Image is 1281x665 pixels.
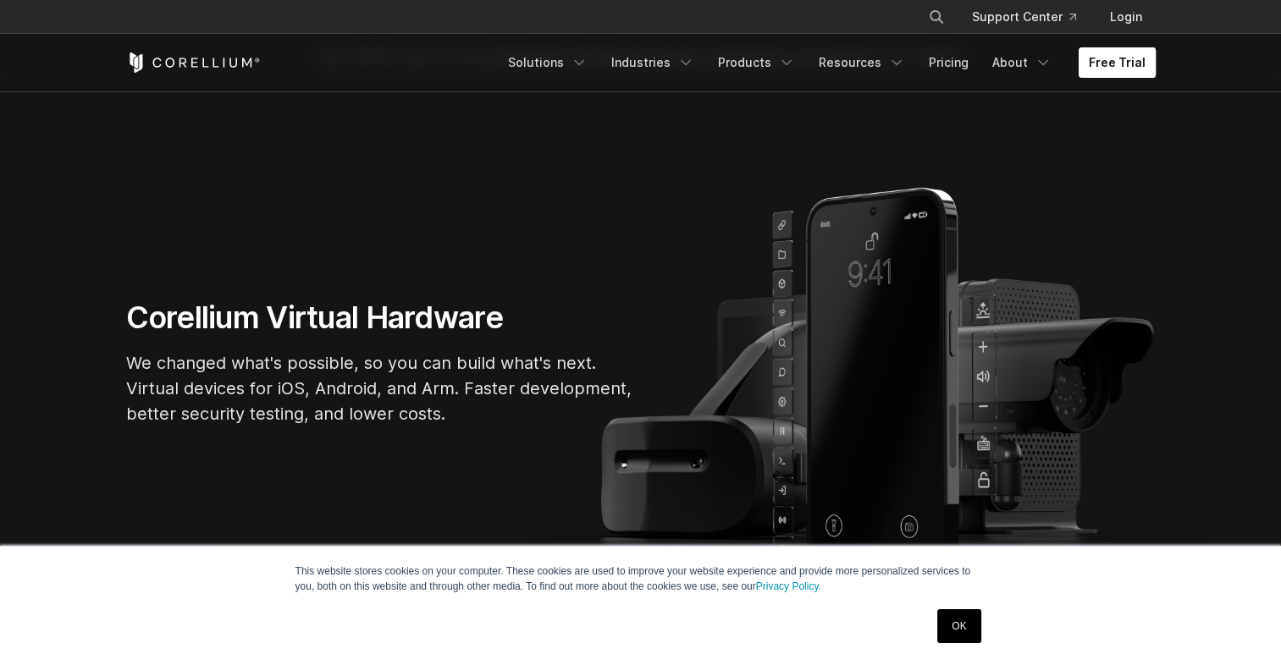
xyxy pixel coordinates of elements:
[708,47,805,78] a: Products
[601,47,704,78] a: Industries
[1096,2,1156,32] a: Login
[126,350,634,426] p: We changed what's possible, so you can build what's next. Virtual devices for iOS, Android, and A...
[809,47,915,78] a: Resources
[126,299,634,337] h1: Corellium Virtual Hardware
[126,52,261,73] a: Corellium Home
[921,2,952,32] button: Search
[982,47,1062,78] a: About
[908,2,1156,32] div: Navigation Menu
[498,47,598,78] a: Solutions
[958,2,1090,32] a: Support Center
[1079,47,1156,78] a: Free Trial
[295,563,986,594] p: This website stores cookies on your computer. These cookies are used to improve your website expe...
[919,47,979,78] a: Pricing
[756,580,821,592] a: Privacy Policy.
[498,47,1156,78] div: Navigation Menu
[937,609,980,643] a: OK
